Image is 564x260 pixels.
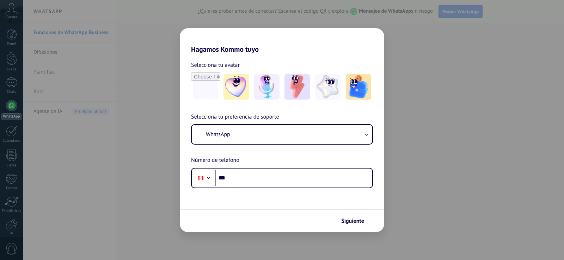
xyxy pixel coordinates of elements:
[180,28,384,53] h2: Hagamos Kommo tuyo
[194,171,207,185] div: Peru: + 51
[191,156,239,165] span: Número de teléfono
[191,61,240,70] span: Selecciona tu avatar
[254,74,280,100] img: -2.jpeg
[284,74,310,100] img: -3.jpeg
[315,74,341,100] img: -4.jpeg
[346,74,371,100] img: -5.jpeg
[206,131,230,138] span: WhatsApp
[192,125,372,144] button: WhatsApp
[191,113,279,122] span: Selecciona tu preferencia de soporte
[338,215,374,227] button: Siguiente
[223,74,249,100] img: -1.jpeg
[341,218,364,223] span: Siguiente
